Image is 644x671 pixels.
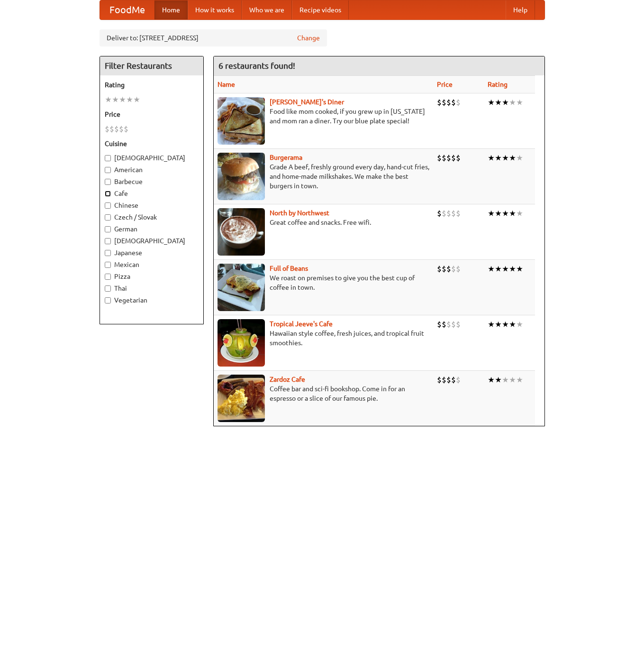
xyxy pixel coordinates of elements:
[105,202,111,209] input: Chinese
[270,209,329,217] a: North by Northwest
[456,208,461,219] li: $
[495,264,502,274] li: ★
[437,375,442,385] li: $
[270,98,344,106] a: [PERSON_NAME]'s Diner
[442,264,446,274] li: $
[105,284,199,293] label: Thai
[105,139,199,148] h5: Cuisine
[516,375,523,385] li: ★
[437,264,442,274] li: $
[112,94,119,105] li: ★
[509,319,516,330] li: ★
[105,155,111,161] input: [DEMOGRAPHIC_DATA]
[442,97,446,108] li: $
[105,214,111,221] input: Czech / Slovak
[488,153,495,163] li: ★
[105,179,111,185] input: Barbecue
[109,124,114,134] li: $
[105,236,199,246] label: [DEMOGRAPHIC_DATA]
[456,319,461,330] li: $
[451,153,456,163] li: $
[218,153,265,200] img: burgerama.jpg
[218,107,429,126] p: Food like mom cooked, if you grew up in [US_STATE] and mom ran a diner. Try our blue plate special!
[456,264,461,274] li: $
[218,81,235,88] a: Name
[105,295,199,305] label: Vegetarian
[218,264,265,311] img: beans.jpg
[488,81,508,88] a: Rating
[270,320,333,328] b: Tropical Jeeve's Cafe
[437,319,442,330] li: $
[133,94,140,105] li: ★
[502,375,509,385] li: ★
[488,319,495,330] li: ★
[516,97,523,108] li: ★
[437,81,453,88] a: Price
[105,260,199,269] label: Mexican
[100,56,203,75] h4: Filter Restaurants
[105,238,111,244] input: [DEMOGRAPHIC_DATA]
[126,94,133,105] li: ★
[100,29,327,46] div: Deliver to: [STREET_ADDRESS]
[292,0,349,19] a: Recipe videos
[218,273,429,292] p: We roast on premises to give you the best cup of coffee in town.
[105,94,112,105] li: ★
[488,264,495,274] li: ★
[105,177,199,186] label: Barbecue
[509,97,516,108] li: ★
[105,226,111,232] input: German
[105,262,111,268] input: Mexican
[502,97,509,108] li: ★
[154,0,188,19] a: Home
[442,208,446,219] li: $
[105,297,111,303] input: Vegetarian
[488,375,495,385] li: ★
[105,212,199,222] label: Czech / Slovak
[495,97,502,108] li: ★
[516,264,523,274] li: ★
[502,264,509,274] li: ★
[100,0,154,19] a: FoodMe
[105,153,199,163] label: [DEMOGRAPHIC_DATA]
[270,154,302,161] a: Burgerama
[442,153,446,163] li: $
[516,153,523,163] li: ★
[105,189,199,198] label: Cafe
[446,153,451,163] li: $
[105,165,199,175] label: American
[488,208,495,219] li: ★
[114,124,119,134] li: $
[451,208,456,219] li: $
[119,94,126,105] li: ★
[218,208,265,256] img: north.jpg
[270,265,308,272] b: Full of Beans
[456,375,461,385] li: $
[105,80,199,90] h5: Rating
[506,0,535,19] a: Help
[442,319,446,330] li: $
[516,208,523,219] li: ★
[446,319,451,330] li: $
[437,153,442,163] li: $
[218,384,429,403] p: Coffee bar and sci-fi bookshop. Come in for an espresso or a slice of our famous pie.
[105,274,111,280] input: Pizza
[456,153,461,163] li: $
[509,375,516,385] li: ★
[502,319,509,330] li: ★
[451,319,456,330] li: $
[105,110,199,119] h5: Price
[188,0,242,19] a: How it works
[105,201,199,210] label: Chinese
[218,375,265,422] img: zardoz.jpg
[495,319,502,330] li: ★
[495,153,502,163] li: ★
[446,375,451,385] li: $
[456,97,461,108] li: $
[502,153,509,163] li: ★
[509,208,516,219] li: ★
[451,97,456,108] li: $
[105,167,111,173] input: American
[270,376,305,383] b: Zardoz Cafe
